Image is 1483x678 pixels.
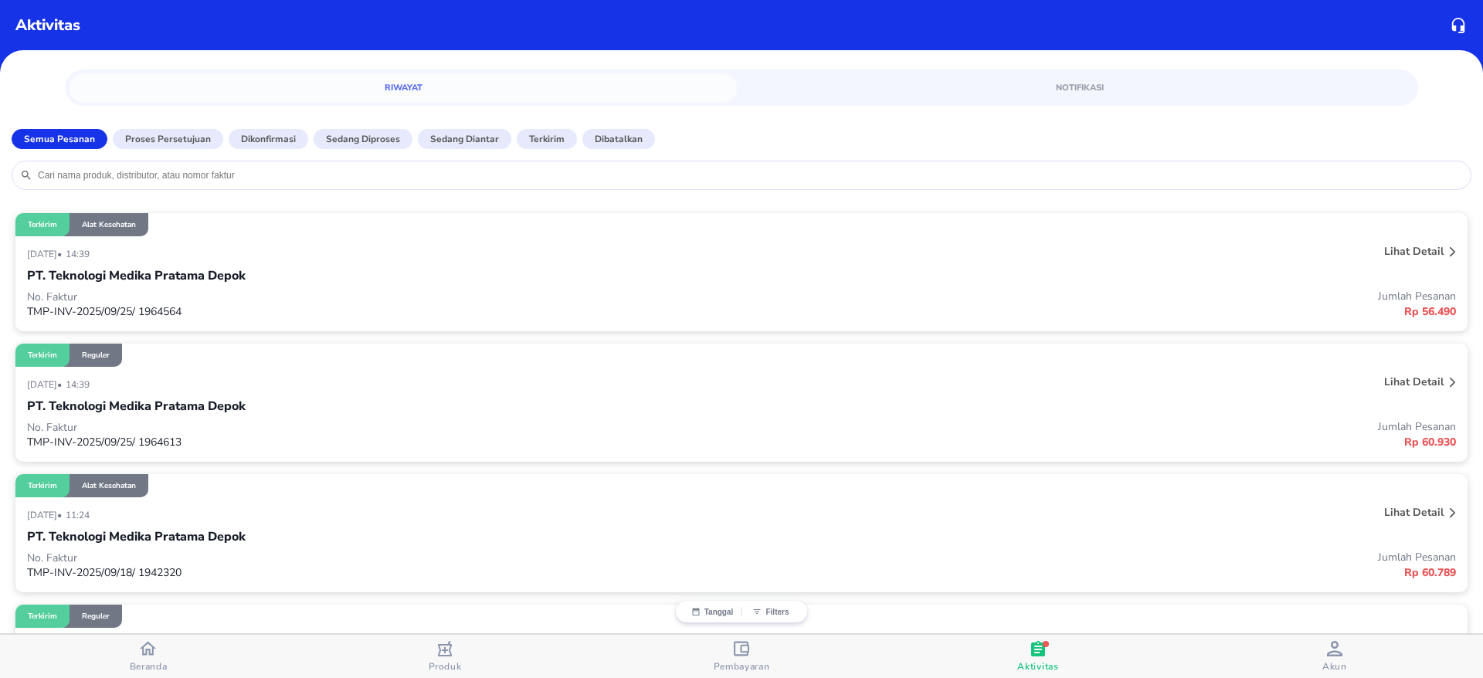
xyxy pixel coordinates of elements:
button: Tanggal [684,607,741,616]
p: Terkirim [28,480,57,491]
input: Cari nama produk, distributor, atau nomor faktur [36,169,1463,181]
p: No. Faktur [27,551,741,565]
p: TMP-INV-2025/09/25/ 1964613 [27,435,741,449]
span: Pembayaran [714,660,770,673]
span: Aktivitas [1017,660,1058,673]
button: Dikonfirmasi [229,129,308,149]
p: Rp 56.490 [741,303,1456,320]
p: [DATE] • [27,378,66,391]
p: 14:39 [66,378,93,391]
p: Sedang diproses [326,132,400,146]
p: Dikonfirmasi [241,132,296,146]
p: Alat Kesehatan [82,480,136,491]
p: Proses Persetujuan [125,132,211,146]
p: Jumlah Pesanan [741,419,1456,434]
span: Notifikasi [755,80,1404,95]
button: Semua Pesanan [12,129,107,149]
button: Aktivitas [890,635,1186,678]
p: Terkirim [28,350,57,361]
button: Sedang diantar [418,129,511,149]
p: [DATE] • [27,509,66,521]
p: No. Faktur [27,290,741,304]
p: 11:24 [66,509,93,521]
button: Proses Persetujuan [113,129,223,149]
button: Terkirim [517,129,577,149]
p: Jumlah Pesanan [741,289,1456,303]
p: Lihat detail [1384,244,1444,259]
p: Lihat detail [1384,375,1444,389]
button: Akun [1186,635,1483,678]
button: Pembayaran [593,635,890,678]
button: Dibatalkan [582,129,655,149]
span: Riwayat [79,80,728,95]
span: Produk [429,660,462,673]
p: Sedang diantar [430,132,499,146]
p: TMP-INV-2025/09/25/ 1964564 [27,304,741,319]
p: Lihat detail [1384,505,1444,520]
p: Terkirim [529,132,565,146]
p: Aktivitas [15,14,80,37]
p: TMP-INV-2025/09/18/ 1942320 [27,565,741,580]
button: Produk [297,635,593,678]
p: [DATE] • [27,248,66,260]
a: Notifikasi [746,74,1413,102]
p: Dibatalkan [595,132,643,146]
p: Semua Pesanan [24,132,95,146]
span: Beranda [130,660,168,673]
p: PT. Teknologi Medika Pratama Depok [27,397,246,415]
p: PT. Teknologi Medika Pratama Depok [27,266,246,285]
p: No. Faktur [27,420,741,435]
p: Alat Kesehatan [82,219,136,230]
p: Reguler [82,350,110,361]
p: Jumlah Pesanan [741,550,1456,564]
p: Rp 60.789 [741,564,1456,581]
p: Terkirim [28,219,57,230]
p: Rp 60.930 [741,434,1456,450]
p: PT. Teknologi Medika Pratama Depok [27,527,246,546]
button: Sedang diproses [314,129,412,149]
span: Akun [1322,660,1347,673]
a: Riwayat [70,74,737,102]
div: simple tabs [65,69,1418,102]
button: Filters [741,607,799,616]
p: 14:39 [66,248,93,260]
